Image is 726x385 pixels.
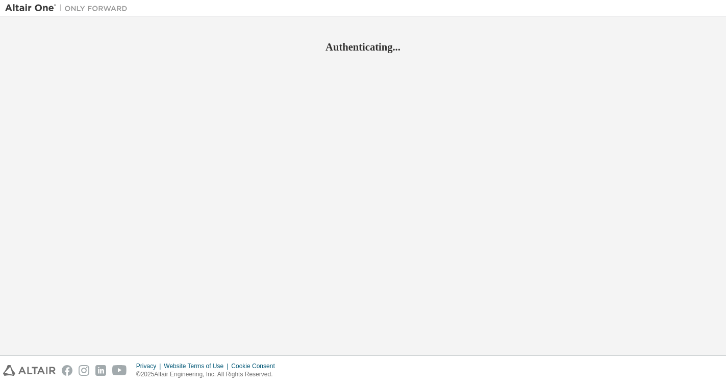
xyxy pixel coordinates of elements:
img: linkedin.svg [95,365,106,376]
div: Privacy [136,362,164,370]
img: youtube.svg [112,365,127,376]
div: Website Terms of Use [164,362,231,370]
img: instagram.svg [79,365,89,376]
div: Cookie Consent [231,362,281,370]
img: altair_logo.svg [3,365,56,376]
img: facebook.svg [62,365,72,376]
img: Altair One [5,3,133,13]
p: © 2025 Altair Engineering, Inc. All Rights Reserved. [136,370,281,379]
h2: Authenticating... [5,40,721,54]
